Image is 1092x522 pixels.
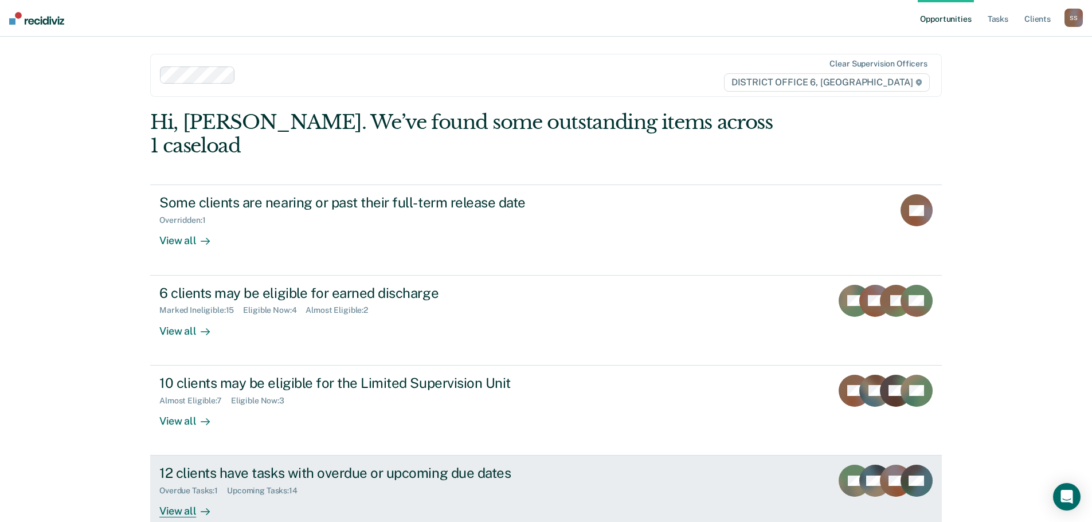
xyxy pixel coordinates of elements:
div: Clear supervision officers [829,59,927,69]
div: Some clients are nearing or past their full-term release date [159,194,562,211]
span: DISTRICT OFFICE 6, [GEOGRAPHIC_DATA] [724,73,930,92]
div: Almost Eligible : 2 [306,305,377,315]
div: Overdue Tasks : 1 [159,486,227,496]
div: Upcoming Tasks : 14 [227,486,307,496]
div: 6 clients may be eligible for earned discharge [159,285,562,301]
div: View all [159,225,224,248]
div: Open Intercom Messenger [1053,483,1081,511]
div: View all [159,315,224,337]
div: View all [159,405,224,427]
button: SS [1064,9,1083,27]
div: Almost Eligible : 7 [159,396,231,406]
div: S S [1064,9,1083,27]
a: Some clients are nearing or past their full-term release dateOverridden:1View all [150,185,942,275]
div: 12 clients have tasks with overdue or upcoming due dates [159,465,562,481]
div: View all [159,496,224,518]
div: Hi, [PERSON_NAME]. We’ve found some outstanding items across 1 caseload [150,111,784,158]
a: 6 clients may be eligible for earned dischargeMarked Ineligible:15Eligible Now:4Almost Eligible:2... [150,276,942,366]
div: Overridden : 1 [159,215,214,225]
div: Eligible Now : 4 [243,305,306,315]
img: Recidiviz [9,12,64,25]
div: Marked Ineligible : 15 [159,305,243,315]
div: 10 clients may be eligible for the Limited Supervision Unit [159,375,562,391]
div: Eligible Now : 3 [231,396,293,406]
a: 10 clients may be eligible for the Limited Supervision UnitAlmost Eligible:7Eligible Now:3View all [150,366,942,456]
